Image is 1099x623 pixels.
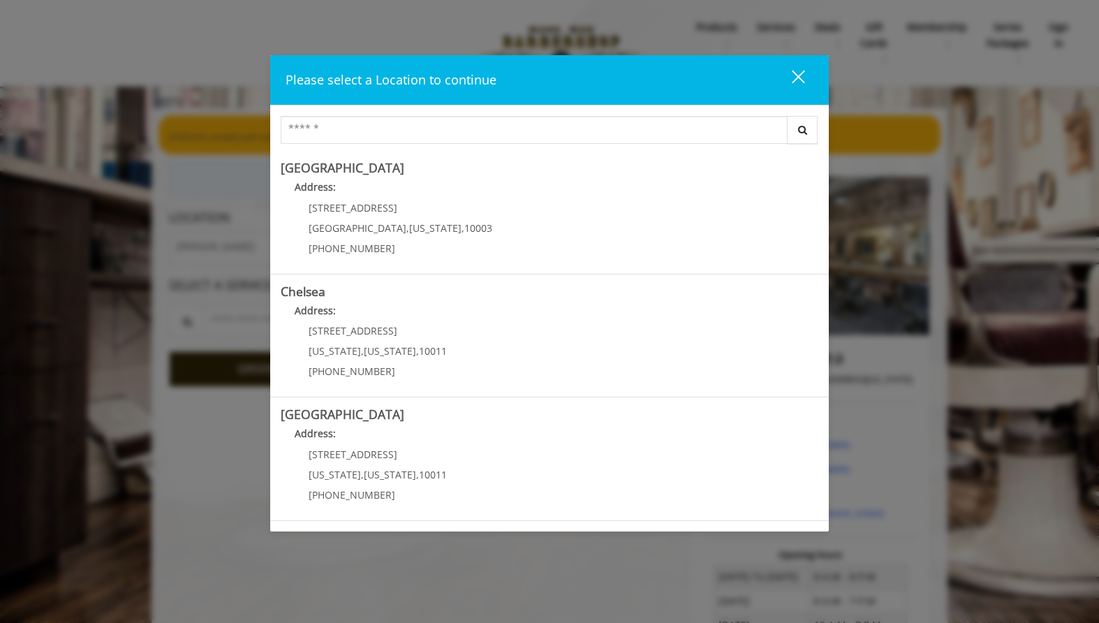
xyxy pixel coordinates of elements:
b: Address: [295,427,336,440]
b: Address: [295,180,336,193]
span: [STREET_ADDRESS] [309,201,397,214]
button: close dialog [766,66,813,94]
span: [US_STATE] [309,344,361,358]
span: 10011 [419,344,447,358]
span: 10011 [419,468,447,481]
span: 10003 [464,221,492,235]
b: [GEOGRAPHIC_DATA] [281,406,404,423]
b: Chelsea [281,283,325,300]
span: , [462,221,464,235]
b: Address: [295,304,336,317]
span: [GEOGRAPHIC_DATA] [309,221,406,235]
span: [PHONE_NUMBER] [309,365,395,378]
i: Search button [795,125,811,135]
span: , [416,468,419,481]
span: [STREET_ADDRESS] [309,448,397,461]
span: , [361,468,364,481]
span: [US_STATE] [364,344,416,358]
input: Search Center [281,116,788,144]
span: , [416,344,419,358]
span: [US_STATE] [364,468,416,481]
b: [GEOGRAPHIC_DATA] [281,159,404,176]
span: [US_STATE] [309,468,361,481]
div: close dialog [776,69,804,90]
span: [PHONE_NUMBER] [309,242,395,255]
span: , [406,221,409,235]
span: Please select a Location to continue [286,71,496,88]
span: [STREET_ADDRESS] [309,324,397,337]
span: [PHONE_NUMBER] [309,488,395,501]
div: Center Select [281,116,818,151]
span: [US_STATE] [409,221,462,235]
span: , [361,344,364,358]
